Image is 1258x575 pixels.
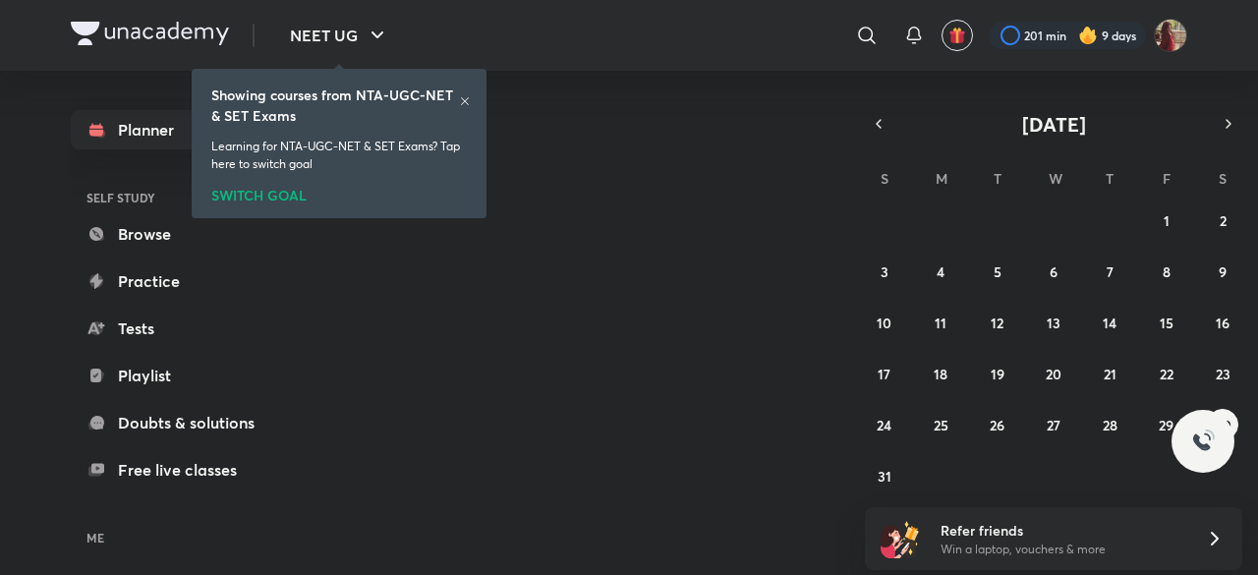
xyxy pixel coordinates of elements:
[71,356,299,395] a: Playlist
[1159,416,1173,434] abbr: August 29, 2025
[1094,358,1125,389] button: August 21, 2025
[982,409,1013,440] button: August 26, 2025
[71,450,299,489] a: Free live classes
[1104,365,1116,383] abbr: August 21, 2025
[1038,256,1069,287] button: August 6, 2025
[925,307,956,338] button: August 11, 2025
[211,138,467,173] p: Learning for NTA-UGC-NET & SET Exams? Tap here to switch goal
[1207,204,1238,236] button: August 2, 2025
[71,181,299,214] h6: SELF STUDY
[1046,365,1061,383] abbr: August 20, 2025
[1050,262,1058,281] abbr: August 6, 2025
[869,256,900,287] button: August 3, 2025
[1151,358,1182,389] button: August 22, 2025
[934,365,947,383] abbr: August 18, 2025
[1103,416,1117,434] abbr: August 28, 2025
[71,309,299,348] a: Tests
[1160,365,1173,383] abbr: August 22, 2025
[982,307,1013,338] button: August 12, 2025
[869,460,900,491] button: August 31, 2025
[1207,307,1238,338] button: August 16, 2025
[881,169,888,188] abbr: Sunday
[925,256,956,287] button: August 4, 2025
[1049,169,1062,188] abbr: Wednesday
[1038,307,1069,338] button: August 13, 2025
[1216,314,1229,332] abbr: August 16, 2025
[990,416,1004,434] abbr: August 26, 2025
[1207,256,1238,287] button: August 9, 2025
[211,181,467,202] div: SWITCH GOAL
[982,358,1013,389] button: August 19, 2025
[211,85,459,126] h6: Showing courses from NTA-UGC-NET & SET Exams
[881,262,888,281] abbr: August 3, 2025
[1022,111,1086,138] span: [DATE]
[869,307,900,338] button: August 10, 2025
[941,541,1182,558] p: Win a laptop, vouchers & more
[991,314,1003,332] abbr: August 12, 2025
[1038,409,1069,440] button: August 27, 2025
[1094,307,1125,338] button: August 14, 2025
[1160,314,1173,332] abbr: August 15, 2025
[1207,409,1238,440] button: August 30, 2025
[1107,262,1114,281] abbr: August 7, 2025
[869,358,900,389] button: August 17, 2025
[936,169,947,188] abbr: Monday
[877,416,891,434] abbr: August 24, 2025
[1164,211,1170,230] abbr: August 1, 2025
[71,403,299,442] a: Doubts & solutions
[935,314,946,332] abbr: August 11, 2025
[948,27,966,44] img: avatar
[1163,262,1171,281] abbr: August 8, 2025
[1094,409,1125,440] button: August 28, 2025
[1103,314,1116,332] abbr: August 14, 2025
[1151,256,1182,287] button: August 8, 2025
[934,416,948,434] abbr: August 25, 2025
[278,16,401,55] button: NEET UG
[869,409,900,440] button: August 24, 2025
[1106,169,1114,188] abbr: Thursday
[1047,416,1060,434] abbr: August 27, 2025
[1219,169,1227,188] abbr: Saturday
[942,20,973,51] button: avatar
[1154,19,1187,52] img: Srishti Sharma
[71,22,229,50] a: Company Logo
[877,314,891,332] abbr: August 10, 2025
[71,214,299,254] a: Browse
[878,467,891,486] abbr: August 31, 2025
[1094,256,1125,287] button: August 7, 2025
[71,22,229,45] img: Company Logo
[1151,307,1182,338] button: August 15, 2025
[1038,358,1069,389] button: August 20, 2025
[941,520,1182,541] h6: Refer friends
[1219,262,1227,281] abbr: August 9, 2025
[937,262,944,281] abbr: August 4, 2025
[1215,416,1231,434] abbr: August 30, 2025
[1151,409,1182,440] button: August 29, 2025
[1220,211,1227,230] abbr: August 2, 2025
[71,110,299,149] a: Planner
[1163,169,1171,188] abbr: Friday
[892,110,1215,138] button: [DATE]
[925,358,956,389] button: August 18, 2025
[994,262,1001,281] abbr: August 5, 2025
[881,519,920,558] img: referral
[982,256,1013,287] button: August 5, 2025
[71,521,299,554] h6: ME
[994,169,1001,188] abbr: Tuesday
[991,365,1004,383] abbr: August 19, 2025
[1151,204,1182,236] button: August 1, 2025
[925,409,956,440] button: August 25, 2025
[1047,314,1060,332] abbr: August 13, 2025
[1216,365,1230,383] abbr: August 23, 2025
[1078,26,1098,45] img: streak
[1191,430,1215,453] img: ttu
[878,365,890,383] abbr: August 17, 2025
[1207,358,1238,389] button: August 23, 2025
[71,261,299,301] a: Practice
